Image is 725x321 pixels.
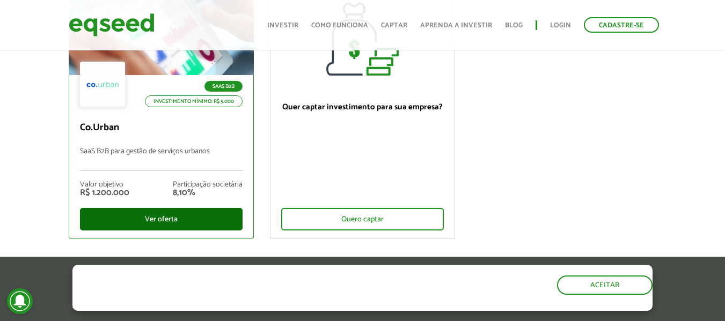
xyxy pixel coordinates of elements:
[420,22,492,29] a: Aprenda a investir
[214,302,338,311] a: política de privacidade e de cookies
[80,122,243,134] p: Co.Urban
[550,22,571,29] a: Login
[72,265,420,298] h5: O site da EqSeed utiliza cookies para melhorar sua navegação.
[72,301,420,311] p: Ao clicar em "aceitar", você aceita nossa .
[80,181,129,189] div: Valor objetivo
[557,275,653,295] button: Aceitar
[69,11,155,39] img: EqSeed
[281,208,444,230] div: Quero captar
[584,17,659,33] a: Cadastre-se
[173,189,243,197] div: 8,10%
[267,22,298,29] a: Investir
[80,189,129,197] div: R$ 1.200.000
[311,22,368,29] a: Como funciona
[173,181,243,189] div: Participação societária
[281,102,444,112] p: Quer captar investimento para sua empresa?
[80,208,243,230] div: Ver oferta
[145,95,243,107] p: Investimento mínimo: R$ 5.000
[204,81,243,92] p: SaaS B2B
[80,147,243,170] p: SaaS B2B para gestão de serviços urbanos
[505,22,523,29] a: Blog
[381,22,407,29] a: Captar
